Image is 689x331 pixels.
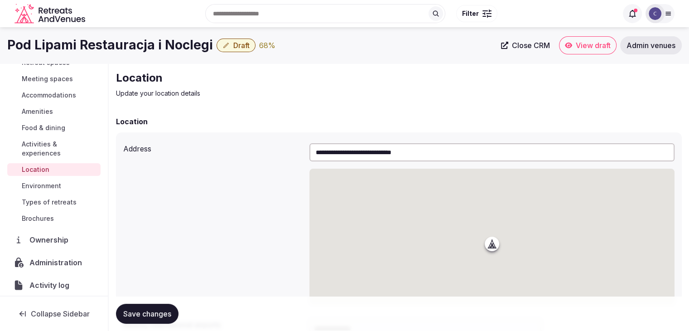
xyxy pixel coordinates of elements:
[217,39,255,52] button: Draft
[7,212,101,225] a: Brochures
[123,140,302,154] div: Address
[22,181,61,190] span: Environment
[512,41,550,50] span: Close CRM
[7,122,101,134] a: Food & dining
[576,41,611,50] span: View draft
[7,36,213,54] h1: Pod Lipami Restauracja i Noclegi
[22,165,49,174] span: Location
[116,304,178,324] button: Save changes
[620,36,682,54] a: Admin venues
[29,280,73,291] span: Activity log
[559,36,617,54] a: View draft
[7,253,101,272] a: Administration
[22,214,54,223] span: Brochures
[233,41,250,50] span: Draft
[22,74,73,83] span: Meeting spaces
[22,123,65,132] span: Food & dining
[116,71,420,85] h2: Location
[116,116,148,127] h2: Location
[29,234,72,245] span: Ownership
[29,257,86,268] span: Administration
[7,163,101,176] a: Location
[14,4,87,24] svg: Retreats and Venues company logo
[7,89,101,102] a: Accommodations
[31,309,90,318] span: Collapse Sidebar
[7,276,101,295] a: Activity log
[7,180,101,192] a: Environment
[462,9,479,18] span: Filter
[7,105,101,118] a: Amenities
[259,40,275,51] button: 68%
[7,73,101,85] a: Meeting spaces
[7,304,101,324] button: Collapse Sidebar
[14,4,87,24] a: Visit the homepage
[22,198,77,207] span: Types of retreats
[123,309,171,318] span: Save changes
[22,91,76,100] span: Accommodations
[7,230,101,249] a: Ownership
[22,140,97,158] span: Activities & experiences
[259,40,275,51] div: 68 %
[456,5,497,22] button: Filter
[116,89,420,98] p: Update your location details
[626,41,675,50] span: Admin venues
[7,138,101,160] a: Activities & experiences
[7,196,101,209] a: Types of retreats
[649,7,661,20] img: Catherine Mesina
[22,107,53,116] span: Amenities
[496,36,555,54] a: Close CRM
